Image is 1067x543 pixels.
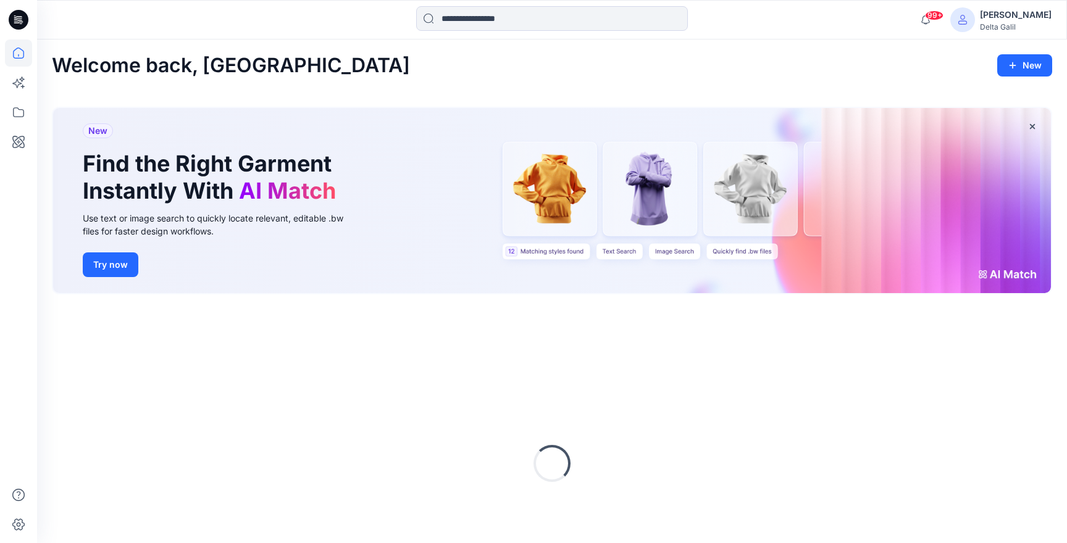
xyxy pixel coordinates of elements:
[83,252,138,277] button: Try now
[83,151,342,204] h1: Find the Right Garment Instantly With
[925,10,944,20] span: 99+
[980,22,1052,31] div: Delta Galil
[997,54,1052,77] button: New
[958,15,968,25] svg: avatar
[88,123,107,138] span: New
[980,7,1052,22] div: [PERSON_NAME]
[52,54,410,77] h2: Welcome back, [GEOGRAPHIC_DATA]
[239,177,336,204] span: AI Match
[83,212,361,238] div: Use text or image search to quickly locate relevant, editable .bw files for faster design workflows.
